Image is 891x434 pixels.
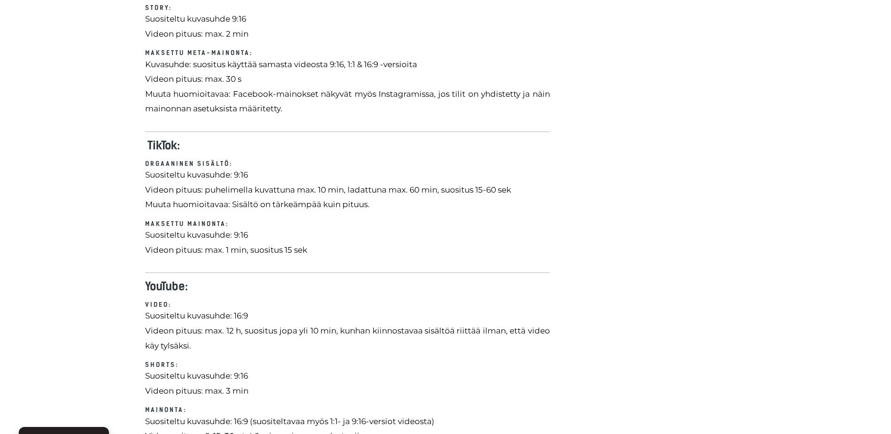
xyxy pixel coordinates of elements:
p: Suositeltu kuvasuhde: 9:16 Videon pituus: max. 3 min [145,369,550,398]
h6: Maksettu mainonta: [145,220,550,228]
strong: TikTok: [147,139,180,152]
h6: Orgaaninen sisältö: [145,160,550,168]
strong: YouTube: [145,279,188,293]
h6: Story: [145,4,550,12]
h6: Video: [145,301,550,309]
p: Suositeltu kuvasuhde: 9:16 Videon pituus: puhelimella kuvattuna max. 10 min, ladattuna max. 60 mi... [145,168,550,212]
p: Suositeltu kuvasuhde 9:16 Videon pituus: max. 2 min [145,12,550,41]
h6: Mainonta: [145,406,550,414]
h6: Maksettu Meta-mainonta: [145,49,550,57]
h6: Shorts: [145,361,550,369]
p: Kuvasuhde: suositus käyttää samasta videosta 9:16, 1:1 & 16:9 -versioita Videon pituus: max. 30 s... [145,57,550,116]
p: Suositeltu kuvasuhde: 16:9 Videon pituus: max. 12 h, suositus jopa yli 10 min, kunhan kiinnostava... [145,309,550,353]
p: Suositeltu kuvasuhde: 9:16 Videon pituus: max. 1 min, suositus 15 sek [145,228,550,257]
